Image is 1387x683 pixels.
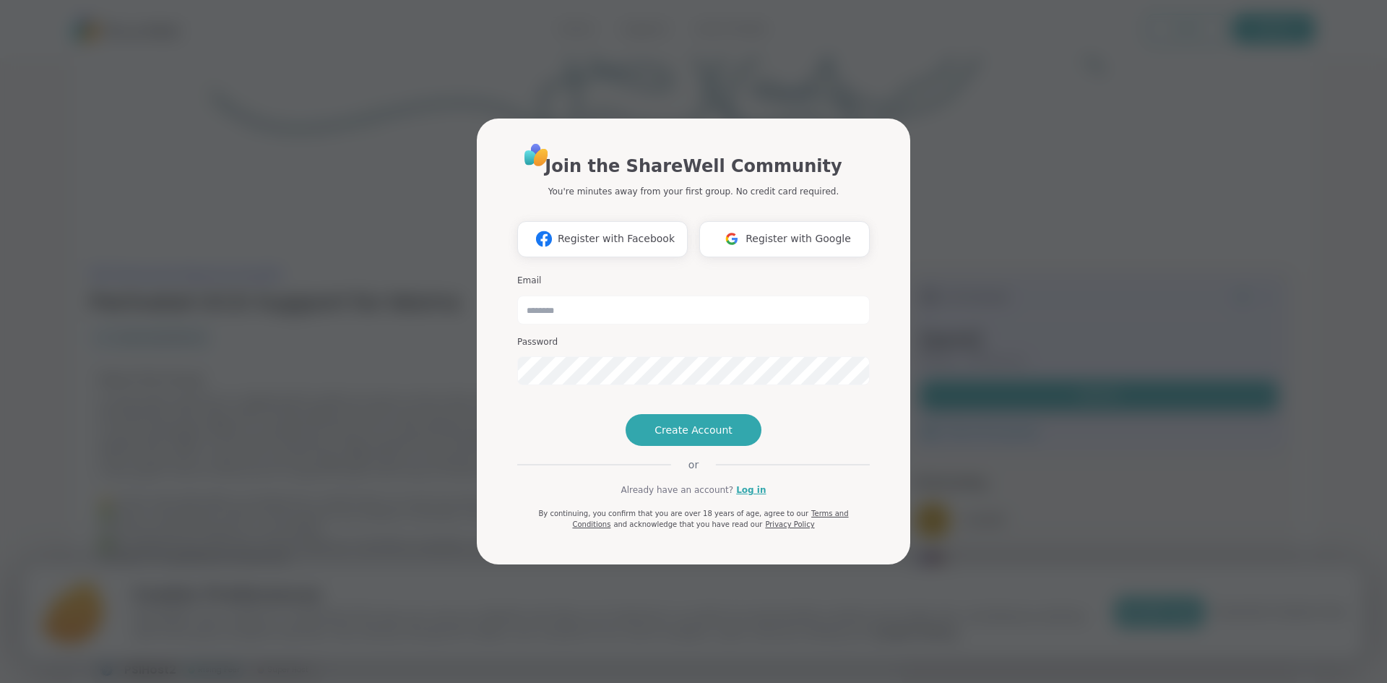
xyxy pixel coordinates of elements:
[558,231,675,246] span: Register with Facebook
[517,275,870,287] h3: Email
[746,231,851,246] span: Register with Google
[572,510,848,528] a: Terms and Conditions
[545,153,842,179] h1: Join the ShareWell Community
[626,414,761,446] button: Create Account
[654,423,733,437] span: Create Account
[613,520,762,528] span: and acknowledge that you have read our
[718,225,746,252] img: ShareWell Logomark
[621,484,733,497] span: Already have an account?
[699,221,870,257] button: Register with Google
[520,139,553,171] img: ShareWell Logo
[548,185,839,198] p: You're minutes away from your first group. No credit card required.
[736,484,766,497] a: Log in
[671,458,716,472] span: or
[530,225,558,252] img: ShareWell Logomark
[517,221,688,257] button: Register with Facebook
[538,510,808,517] span: By continuing, you confirm that you are over 18 years of age, agree to our
[765,520,814,528] a: Privacy Policy
[517,336,870,348] h3: Password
